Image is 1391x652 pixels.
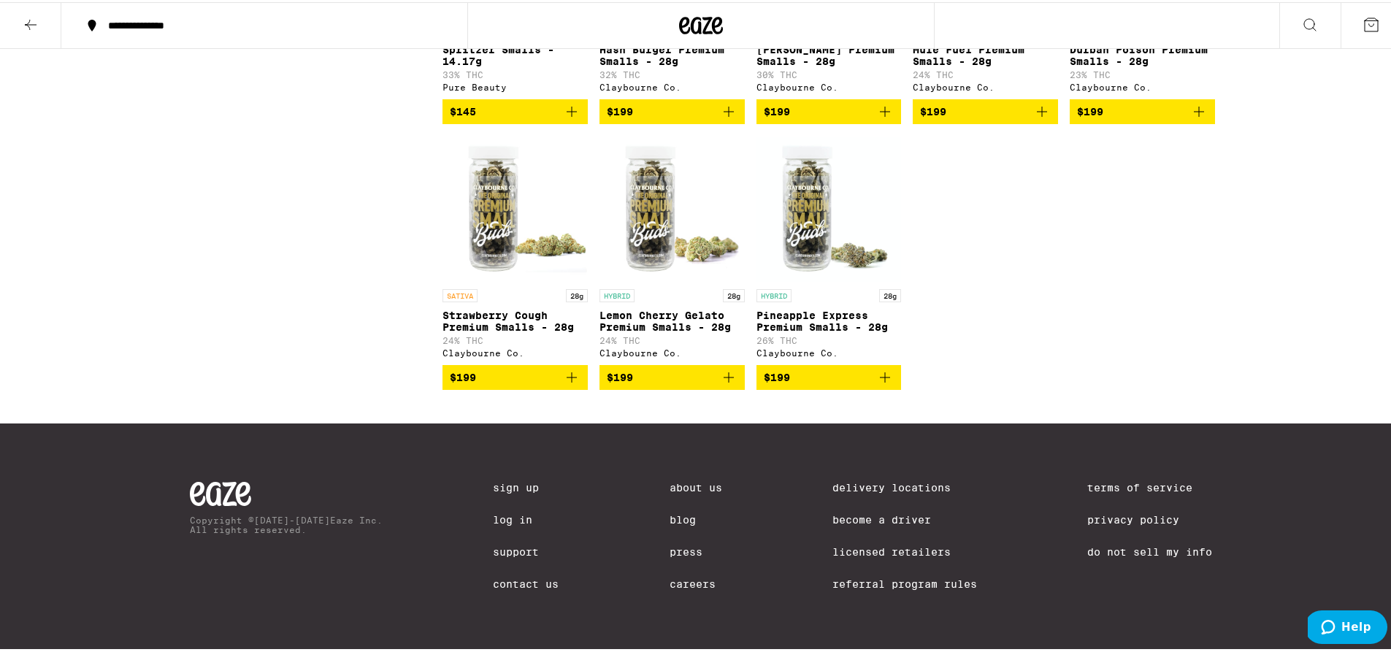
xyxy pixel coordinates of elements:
div: Claybourne Co. [756,80,902,90]
p: 24% THC [913,68,1058,77]
button: Add to bag [442,363,588,388]
span: $199 [920,104,946,115]
p: 24% THC [442,334,588,343]
p: 33% THC [442,68,588,77]
a: Sign Up [493,480,559,491]
span: $199 [1077,104,1103,115]
a: Become a Driver [832,512,977,523]
button: Add to bag [1070,97,1215,122]
span: $199 [450,369,476,381]
a: Terms of Service [1087,480,1212,491]
a: Support [493,544,559,556]
div: Claybourne Co. [442,346,588,356]
button: Add to bag [913,97,1058,122]
span: $199 [764,369,790,381]
p: SATIVA [442,287,478,300]
button: Add to bag [756,97,902,122]
p: Hash Burger Premium Smalls - 28g [599,42,745,65]
div: Claybourne Co. [756,346,902,356]
a: Blog [670,512,722,523]
img: Claybourne Co. - Lemon Cherry Gelato Premium Smalls - 28g [599,134,745,280]
p: Lemon Cherry Gelato Premium Smalls - 28g [599,307,745,331]
p: Durban Poison Premium Smalls - 28g [1070,42,1215,65]
a: Referral Program Rules [832,576,977,588]
button: Add to bag [599,363,745,388]
p: 24% THC [599,334,745,343]
p: Strawberry Cough Premium Smalls - 28g [442,307,588,331]
button: Add to bag [442,97,588,122]
span: $199 [607,369,633,381]
div: Pure Beauty [442,80,588,90]
p: 28g [566,287,588,300]
p: HYBRID [756,287,792,300]
button: Add to bag [599,97,745,122]
span: $145 [450,104,476,115]
a: Licensed Retailers [832,544,977,556]
a: Delivery Locations [832,480,977,491]
a: Log In [493,512,559,523]
a: Careers [670,576,722,588]
p: 28g [723,287,745,300]
span: $199 [607,104,633,115]
p: 28g [879,287,901,300]
div: Claybourne Co. [599,346,745,356]
a: Open page for Strawberry Cough Premium Smalls - 28g from Claybourne Co. [442,134,588,363]
p: 26% THC [756,334,902,343]
a: Press [670,544,722,556]
a: Open page for Pineapple Express Premium Smalls - 28g from Claybourne Co. [756,134,902,363]
span: $199 [764,104,790,115]
button: Add to bag [756,363,902,388]
a: Open page for Lemon Cherry Gelato Premium Smalls - 28g from Claybourne Co. [599,134,745,363]
p: Spritzer Smalls - 14.17g [442,42,588,65]
div: Claybourne Co. [599,80,745,90]
a: Contact Us [493,576,559,588]
a: About Us [670,480,722,491]
img: Claybourne Co. - Strawberry Cough Premium Smalls - 28g [442,134,588,280]
p: Copyright © [DATE]-[DATE] Eaze Inc. All rights reserved. [190,513,383,532]
p: Pineapple Express Premium Smalls - 28g [756,307,902,331]
a: Do Not Sell My Info [1087,544,1212,556]
img: Claybourne Co. - Pineapple Express Premium Smalls - 28g [756,134,902,280]
p: 23% THC [1070,68,1215,77]
iframe: Opens a widget where you can find more information [1308,608,1387,645]
p: 30% THC [756,68,902,77]
p: Mule Fuel Premium Smalls - 28g [913,42,1058,65]
a: Privacy Policy [1087,512,1212,523]
p: HYBRID [599,287,635,300]
p: 32% THC [599,68,745,77]
div: Claybourne Co. [1070,80,1215,90]
div: Claybourne Co. [913,80,1058,90]
p: [PERSON_NAME] Premium Smalls - 28g [756,42,902,65]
